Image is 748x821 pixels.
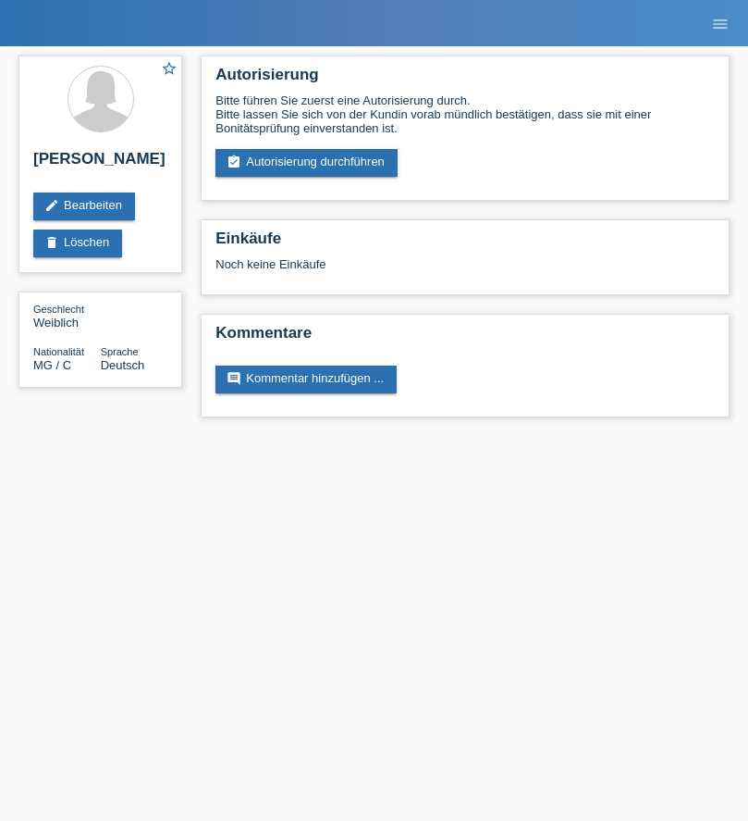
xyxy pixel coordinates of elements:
i: assignment_turned_in [227,155,241,169]
span: Sprache [101,346,139,357]
a: editBearbeiten [33,193,135,220]
h2: Autorisierung [215,66,715,93]
i: star_border [161,60,178,77]
a: assignment_turned_inAutorisierung durchführen [215,149,398,177]
i: comment [227,371,241,386]
h2: Einkäufe [215,230,715,257]
a: star_border [161,60,178,80]
span: Nationalität [33,346,84,357]
span: Geschlecht [33,304,84,315]
h2: [PERSON_NAME] [33,150,167,178]
a: commentKommentar hinzufügen ... [215,366,397,393]
a: menu [702,18,739,29]
i: edit [44,198,59,213]
a: deleteLöschen [33,230,122,257]
div: Bitte führen Sie zuerst eine Autorisierung durch. Bitte lassen Sie sich von der Kundin vorab münd... [215,93,715,135]
i: delete [44,235,59,250]
h2: Kommentare [215,324,715,352]
div: Noch keine Einkäufe [215,257,715,285]
span: Madagaskar / C / 23.02.1999 [33,358,71,372]
div: Weiblich [33,302,101,330]
span: Deutsch [101,358,145,372]
i: menu [711,15,730,33]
